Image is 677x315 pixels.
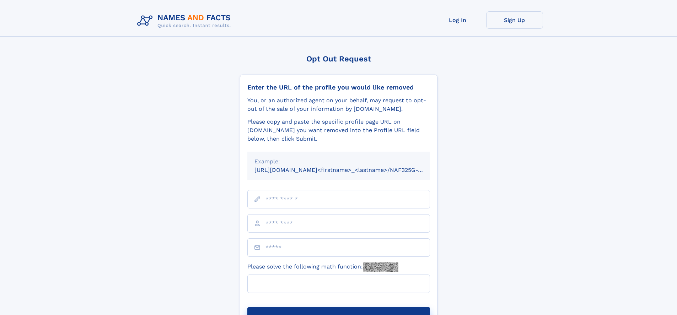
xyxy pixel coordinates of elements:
[486,11,543,29] a: Sign Up
[429,11,486,29] a: Log In
[240,54,437,63] div: Opt Out Request
[254,167,444,173] small: [URL][DOMAIN_NAME]<firstname>_<lastname>/NAF325G-xxxxxxxx
[247,96,430,113] div: You, or an authorized agent on your behalf, may request to opt-out of the sale of your informatio...
[254,157,423,166] div: Example:
[247,83,430,91] div: Enter the URL of the profile you would like removed
[134,11,237,31] img: Logo Names and Facts
[247,262,398,272] label: Please solve the following math function:
[247,118,430,143] div: Please copy and paste the specific profile page URL on [DOMAIN_NAME] you want removed into the Pr...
